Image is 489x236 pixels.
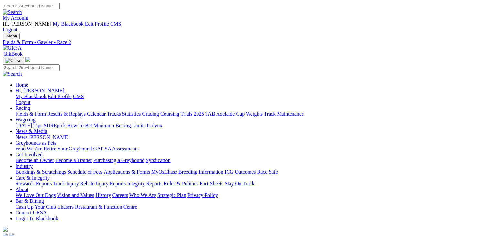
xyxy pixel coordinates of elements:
[129,192,156,198] a: Who We Are
[67,169,102,175] a: Schedule of Fees
[16,111,46,117] a: Fields & Form
[16,117,36,122] a: Wagering
[28,134,69,140] a: [PERSON_NAME]
[16,187,28,192] a: About
[93,123,145,128] a: Minimum Betting Limits
[151,169,177,175] a: MyOzChase
[4,51,23,56] span: BlkBook
[225,169,256,175] a: ICG Outcomes
[16,169,66,175] a: Bookings & Scratchings
[104,169,150,175] a: Applications & Forms
[44,123,66,128] a: SUREpick
[16,140,56,146] a: Greyhounds as Pets
[16,82,28,87] a: Home
[16,134,27,140] a: News
[16,181,486,187] div: Care & Integrity
[16,163,33,169] a: Industry
[16,105,30,111] a: Racing
[246,111,263,117] a: Weights
[3,51,23,56] a: BlkBook
[16,204,56,210] a: Cash Up Your Club
[3,45,22,51] img: GRSA
[16,134,486,140] div: News & Media
[16,111,486,117] div: Racing
[225,181,254,186] a: Stay On Track
[16,146,42,151] a: Who We Are
[16,169,486,175] div: Industry
[112,192,128,198] a: Careers
[5,58,21,63] img: Close
[3,9,22,15] img: Search
[16,88,66,93] a: Hi, [PERSON_NAME]
[3,15,28,21] a: My Account
[16,192,486,198] div: About
[44,146,92,151] a: Retire Your Greyhound
[93,158,144,163] a: Purchasing a Greyhound
[157,192,186,198] a: Strategic Plan
[200,181,223,186] a: Fact Sheets
[194,111,245,117] a: 2025 TAB Adelaide Cup
[264,111,304,117] a: Track Maintenance
[87,111,106,117] a: Calendar
[110,21,121,26] a: CMS
[6,34,17,38] span: Menu
[3,57,24,64] button: Toggle navigation
[178,169,223,175] a: Breeding Information
[16,99,30,105] a: Logout
[16,158,486,163] div: Get Involved
[16,181,52,186] a: Stewards Reports
[16,94,47,99] a: My Blackbook
[48,94,72,99] a: Edit Profile
[3,21,51,26] span: Hi, [PERSON_NAME]
[107,111,121,117] a: Tracks
[3,39,486,45] a: Fields & Form - Gawler - Race 2
[16,175,50,180] a: Care & Integrity
[3,71,22,77] img: Search
[3,21,486,33] div: My Account
[122,111,141,117] a: Statistics
[16,123,42,128] a: [DATE] Tips
[96,181,126,186] a: Injury Reports
[16,192,56,198] a: We Love Our Dogs
[67,123,92,128] a: How To Bet
[73,94,84,99] a: CMS
[16,146,486,152] div: Greyhounds as Pets
[53,181,94,186] a: Track Injury Rebate
[160,111,179,117] a: Coursing
[257,169,278,175] a: Race Safe
[3,33,20,39] button: Toggle navigation
[47,111,86,117] a: Results & Replays
[16,216,58,221] a: Login To Blackbook
[25,57,30,62] img: logo-grsa-white.png
[127,181,162,186] a: Integrity Reports
[16,204,486,210] div: Bar & Dining
[95,192,111,198] a: History
[85,21,109,26] a: Edit Profile
[3,3,60,9] input: Search
[53,21,84,26] a: My Blackbook
[93,146,139,151] a: GAP SA Assessments
[16,152,43,157] a: Get Involved
[187,192,218,198] a: Privacy Policy
[147,123,162,128] a: Isolynx
[146,158,170,163] a: Syndication
[142,111,159,117] a: Grading
[55,158,92,163] a: Become a Trainer
[180,111,192,117] a: Trials
[16,88,64,93] span: Hi, [PERSON_NAME]
[57,192,94,198] a: Vision and Values
[16,198,44,204] a: Bar & Dining
[16,123,486,128] div: Wagering
[16,210,47,215] a: Contact GRSA
[16,128,47,134] a: News & Media
[16,158,54,163] a: Become an Owner
[164,181,198,186] a: Rules & Policies
[16,94,486,105] div: Hi, [PERSON_NAME]
[3,64,60,71] input: Search
[3,27,17,32] a: Logout
[57,204,137,210] a: Chasers Restaurant & Function Centre
[3,227,8,232] img: logo-grsa-white.png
